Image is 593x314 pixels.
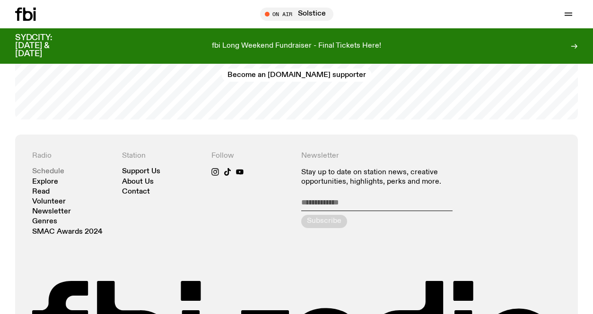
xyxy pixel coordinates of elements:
[122,178,154,186] a: About Us
[260,8,333,21] button: On AirSolstice
[32,178,58,186] a: Explore
[212,42,381,51] p: fbi Long Weekend Fundraiser - Final Tickets Here!
[32,208,71,215] a: Newsletter
[122,168,160,175] a: Support Us
[32,152,113,161] h4: Radio
[301,168,471,186] p: Stay up to date on station news, creative opportunities, highlights, perks and more.
[122,188,150,195] a: Contact
[32,198,66,205] a: Volunteer
[32,188,50,195] a: Read
[32,229,103,236] a: SMAC Awards 2024
[211,152,292,161] h4: Follow
[122,152,202,161] h4: Station
[301,215,347,228] button: Subscribe
[15,34,76,58] h3: SYDCITY: [DATE] & [DATE]
[222,68,372,82] a: Become an [DOMAIN_NAME] supporter
[32,218,57,225] a: Genres
[301,152,471,161] h4: Newsletter
[32,168,64,175] a: Schedule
